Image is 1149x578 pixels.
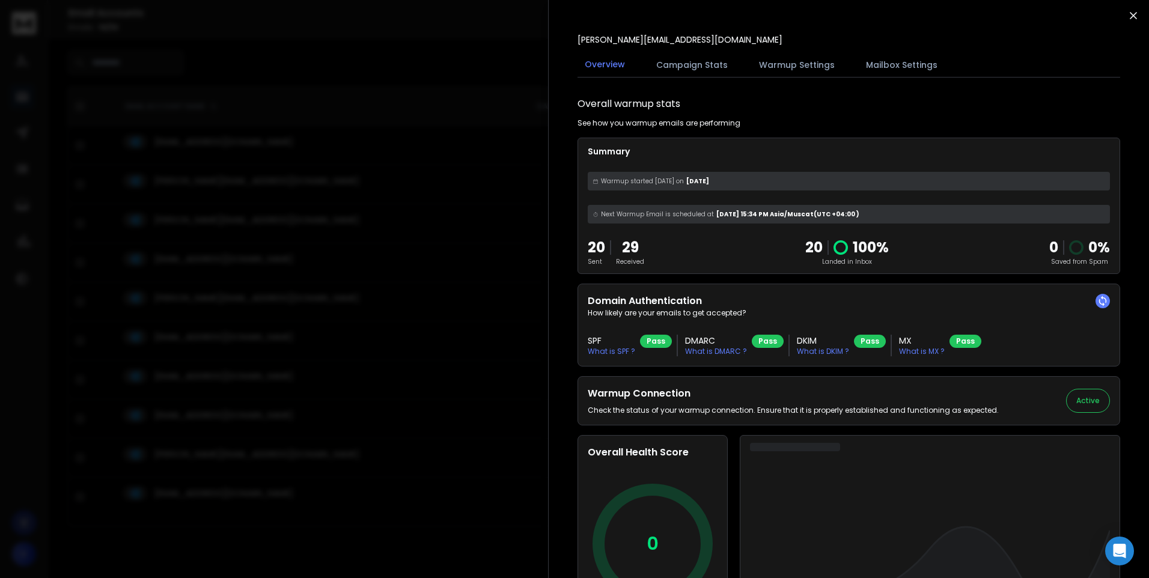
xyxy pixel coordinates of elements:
button: Active [1066,389,1110,413]
div: Pass [752,335,784,348]
div: [DATE] 15:34 PM Asia/Muscat (UTC +04:00 ) [588,205,1110,224]
div: Pass [949,335,981,348]
p: Sent [588,257,605,266]
h3: DKIM [797,335,849,347]
p: 0 [647,533,659,555]
button: Campaign Stats [649,52,735,78]
div: Pass [640,335,672,348]
p: Received [616,257,644,266]
p: [PERSON_NAME][EMAIL_ADDRESS][DOMAIN_NAME] [578,34,782,46]
strong: 0 [1049,237,1058,257]
p: What is MX ? [899,347,945,356]
button: Warmup Settings [752,52,842,78]
button: Mailbox Settings [859,52,945,78]
p: 0 % [1088,238,1110,257]
p: How likely are your emails to get accepted? [588,308,1110,318]
h2: Overall Health Score [588,445,718,460]
h3: MX [899,335,945,347]
h2: Warmup Connection [588,386,999,401]
h3: DMARC [685,335,747,347]
h1: Overall warmup stats [578,97,680,111]
p: 29 [616,238,644,257]
p: What is DKIM ? [797,347,849,356]
h3: SPF [588,335,635,347]
span: Warmup started [DATE] on [601,177,684,186]
p: What is DMARC ? [685,347,747,356]
button: Overview [578,51,632,79]
p: See how you warmup emails are performing [578,118,740,128]
p: What is SPF ? [588,347,635,356]
div: Pass [854,335,886,348]
h2: Domain Authentication [588,294,1110,308]
p: 20 [805,238,823,257]
p: Saved from Spam [1049,257,1110,266]
div: [DATE] [588,172,1110,190]
div: Open Intercom Messenger [1105,537,1134,565]
p: 100 % [853,238,889,257]
p: Landed in Inbox [805,257,889,266]
span: Next Warmup Email is scheduled at [601,210,714,219]
p: Check the status of your warmup connection. Ensure that it is properly established and functionin... [588,406,999,415]
p: Summary [588,145,1110,157]
p: 20 [588,238,605,257]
